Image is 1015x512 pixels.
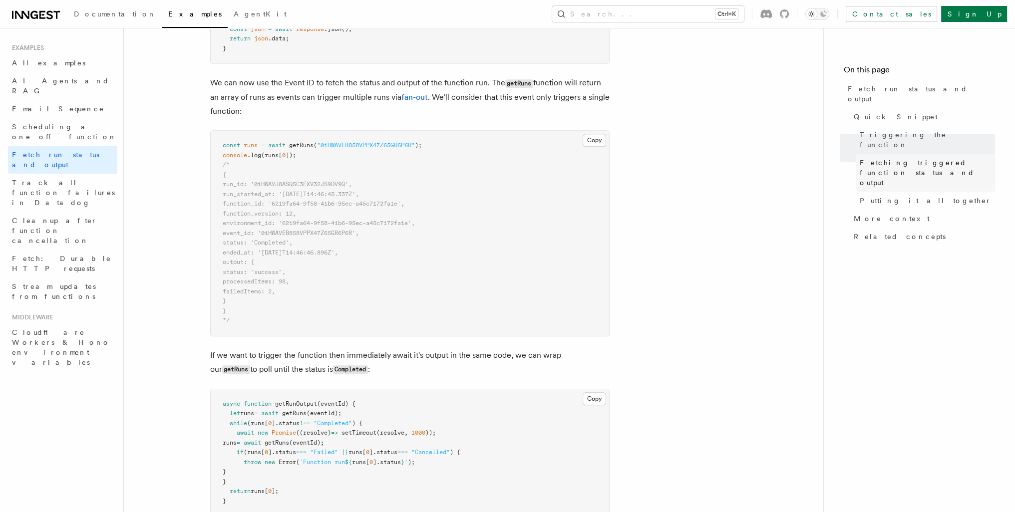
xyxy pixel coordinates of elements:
[345,459,352,466] span: ${
[854,232,946,242] span: Related concepts
[247,420,268,427] span: (runs[
[296,449,307,456] span: ===
[854,112,938,122] span: Quick Snippet
[8,100,117,118] a: Email Sequence
[223,210,296,217] span: function_version: 12,
[265,439,289,446] span: getRuns
[237,429,254,436] span: await
[223,171,226,178] span: {
[296,429,331,436] span: ((resolve)
[324,25,341,32] span: .json
[8,174,117,212] a: Track all function failures in Datadog
[404,429,408,436] span: ,
[850,228,995,246] a: Related concepts
[12,217,97,245] span: Cleanup after function cancellation
[860,130,995,150] span: Triggering the function
[352,420,362,427] span: ) {
[397,449,408,456] span: ===
[282,152,286,159] span: 0
[8,250,117,277] a: Fetch: Durable HTTP requests
[223,181,352,188] span: run_id: '01HWAVJ8ASQ5C3FXV32JS9DV9Q',
[222,365,250,374] code: getRuns
[268,488,272,495] span: 0
[223,297,226,304] span: }
[296,25,324,32] span: response
[450,449,460,456] span: ) {
[237,449,244,456] span: if
[272,488,279,495] span: ];
[272,429,296,436] span: Promise
[261,152,282,159] span: (runs[
[854,214,930,224] span: More context
[230,420,247,427] span: while
[244,459,261,466] span: throw
[210,348,610,377] p: If we want to trigger the function then immediately await it's output in the same code, we can wr...
[237,439,240,446] span: =
[341,429,376,436] span: setTimeout
[314,142,317,149] span: (
[848,84,995,104] span: Fetch run status and output
[844,80,995,108] a: Fetch run status and output
[333,365,368,374] code: Completed
[8,212,117,250] a: Cleanup after function cancellation
[583,392,606,405] button: Copy
[805,8,829,20] button: Toggle dark mode
[268,25,272,32] span: =
[352,459,369,466] span: runs[
[300,420,310,427] span: !==
[223,45,226,52] span: }
[12,105,104,113] span: Email Sequence
[223,230,359,237] span: event_id: '01HWAVEB858VPPX47Z65GR6P6R',
[12,123,117,141] span: Scheduling a one-off function
[251,25,265,32] span: json
[8,323,117,371] a: Cloudflare Workers & Hono environment variables
[860,158,995,188] span: Fetching triggered function status and output
[223,268,286,275] span: status: "success",
[317,142,415,149] span: "01HWAVEB858VPPX47Z65GR6P6R"
[268,35,289,42] span: .data;
[12,255,111,272] span: Fetch: Durable HTTP requests
[856,192,995,210] a: Putting it all together
[366,449,369,456] span: 0
[404,459,408,466] span: `
[223,239,293,246] span: status: 'Completed',
[223,152,247,159] span: console
[286,152,296,159] span: ]);
[223,439,237,446] span: runs
[210,76,610,118] p: We can now use the Event ID to fetch the status and output of the function run. The function will...
[307,410,341,417] span: (eventId);
[12,328,110,366] span: Cloudflare Workers & Hono environment variables
[300,459,345,466] span: `Function run
[223,191,359,198] span: run_started_at: '[DATE]T14:46:45.337Z',
[850,108,995,126] a: Quick Snippet
[230,488,251,495] span: return
[583,134,606,147] button: Copy
[289,142,314,149] span: getRuns
[12,282,96,300] span: Stream updates from functions
[341,449,348,456] span: ||
[856,126,995,154] a: Triggering the function
[223,307,226,314] span: }
[244,142,258,149] span: runs
[68,3,162,27] a: Documentation
[74,10,156,18] span: Documentation
[376,429,404,436] span: (resolve
[8,118,117,146] a: Scheduling a one-off function
[230,25,247,32] span: const
[715,9,738,19] kbd: Ctrl+K
[8,72,117,100] a: AI Agents and RAG
[168,10,222,18] span: Examples
[223,249,338,256] span: ended_at: '[DATE]T14:46:46.896Z',
[162,3,228,28] a: Examples
[272,420,300,427] span: ].status
[8,277,117,305] a: Stream updates from functions
[265,459,275,466] span: new
[411,449,450,456] span: "Cancelled"
[223,258,254,265] span: output: {
[234,10,287,18] span: AgentKit
[341,25,352,32] span: ();
[844,64,995,80] h4: On this page
[850,210,995,228] a: More context
[369,459,373,466] span: 0
[247,152,261,159] span: .log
